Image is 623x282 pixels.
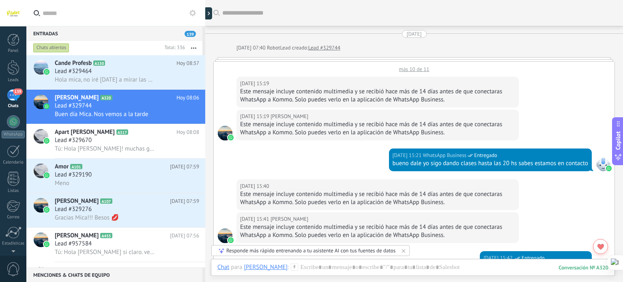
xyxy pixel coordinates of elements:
span: Apart [PERSON_NAME] [55,128,115,136]
div: Lead creado: [280,44,308,52]
div: [DATE] 15:41 [240,215,271,223]
button: Más [185,41,202,55]
span: Hoy 08:06 [176,94,199,102]
span: Patricia [271,215,308,223]
div: más 10 de 11 [214,62,614,73]
span: Patricia [271,112,308,121]
div: Leads [2,77,25,83]
a: avatariconAmorA101[DATE] 07:59Lead #329190Meno [26,159,205,193]
a: avataricon[PERSON_NAME]A455[DATE] 07:56Lead #957584Tú: Hola [PERSON_NAME] si claro. venite a las ... [26,228,205,262]
span: Hoy 08:37 [176,59,199,67]
div: Mostrar [204,7,212,19]
span: 139 [185,31,196,37]
div: [DATE] 15:40 [240,182,271,190]
div: [DATE] 15:19 [240,112,271,121]
span: Gracias Mica!!! Besos 💋 [55,214,119,222]
div: Este mensaje incluye contenido multimedia y se recibió hace más de 14 días antes de que conectara... [240,190,515,207]
div: Menciones & Chats de equipo [26,267,202,282]
a: avataricon[PERSON_NAME]A320Hoy 08:06Lead #329744Buen día Mica. Nos vemos a la tarde [26,90,205,124]
div: Total: 336 [161,44,185,52]
span: Hoy 07:55 [176,266,199,274]
div: Este mensaje incluye contenido multimedia y se recibió hace más de 14 días antes de que conectara... [240,121,515,137]
span: Patricia [218,228,232,243]
a: avataricon[PERSON_NAME]A107[DATE] 07:59Lead #329276Gracias Mica!!! Besos 💋 [26,193,205,227]
span: A317 [116,129,128,135]
span: [DATE] 07:59 [170,163,199,171]
img: waba.svg [606,166,612,171]
span: Hola mica, no iré [DATE] a mirar las clases, estoy con gripe y fiebre, no quiero ir a contagiar a... [55,76,155,84]
span: Cande Profesb [55,59,92,67]
span: A455 [100,233,112,238]
span: A320 [100,95,112,100]
a: avatariconApart [PERSON_NAME]A317Hoy 08:08Lead #329670Tú: Hola [PERSON_NAME]! muchas gracias!! [26,124,205,158]
img: icon [44,69,49,75]
span: Lead #329744 [55,102,92,110]
div: [DATE] 15:42 [483,254,514,262]
span: Lead #329190 [55,171,92,179]
span: : [288,263,289,271]
div: Chats abiertos [33,43,69,53]
span: Patricia [218,126,232,140]
div: Este mensaje incluye contenido multimedia y se recibió hace más de 14 días antes de que conectara... [240,88,515,104]
span: 139 [13,88,22,95]
span: [PERSON_NAME] [55,94,99,102]
span: Entregado [474,151,497,159]
div: [DATE] [407,30,422,38]
div: Calendario [2,160,25,165]
span: Lead #329464 [55,67,92,75]
a: Lead #329744 [308,44,340,52]
div: bueno dale yo sigo dando clases hasta las 20 hs sabes estamos en contacto [393,159,588,168]
img: icon [44,172,49,178]
img: icon [44,103,49,109]
span: Copilot [614,131,622,150]
div: Correo [2,215,25,220]
div: Chats [2,103,25,109]
span: WhatsApp Business [596,157,610,171]
span: WhatsApp Business [423,151,467,159]
span: [PERSON_NAME] [55,232,99,240]
img: icon [44,241,49,247]
span: Robot [267,44,280,51]
span: Buen día Mica. Nos vemos a la tarde [55,110,148,118]
span: Flor Profesb [55,266,86,274]
div: Este mensaje incluye contenido multimedia y se recibió hace más de 14 días antes de que conectara... [240,223,515,239]
span: Lead #329670 [55,136,92,144]
div: Listas [2,188,25,194]
span: Hoy 08:08 [176,128,199,136]
div: Entradas [26,26,202,41]
div: [DATE] 15:19 [240,80,271,88]
div: Patricia [244,263,288,271]
span: A107 [100,198,112,204]
img: icon [44,207,49,213]
span: A101 [70,164,82,169]
div: WhatsApp [2,131,25,138]
span: Lead #957584 [55,240,92,248]
span: [DATE] 07:59 [170,197,199,205]
span: Tú: Hola [PERSON_NAME] si claro. venite a las 10 hs [55,248,155,256]
span: Meno [55,179,69,187]
div: [DATE] 15:21 [393,151,423,159]
span: Tú: Hola [PERSON_NAME]! muchas gracias!! [55,145,155,153]
div: Estadísticas [2,241,25,246]
span: Lead #329276 [55,205,92,213]
div: 320 [559,264,608,271]
span: [DATE] 07:56 [170,232,199,240]
span: para [231,263,242,271]
img: waba.svg [228,237,234,243]
span: Amor [55,163,69,171]
div: [DATE] 07:40 [236,44,267,52]
span: [PERSON_NAME] [55,197,99,205]
img: waba.svg [228,135,234,140]
span: A130 [93,60,105,66]
img: icon [44,138,49,144]
a: avatariconCande ProfesbA130Hoy 08:37Lead #329464Hola mica, no iré [DATE] a mirar las clases, esto... [26,55,205,89]
div: Panel [2,48,25,54]
div: Responde más rápido entrenando a tu asistente AI con tus fuentes de datos [226,247,395,254]
span: Entregado [522,254,545,262]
